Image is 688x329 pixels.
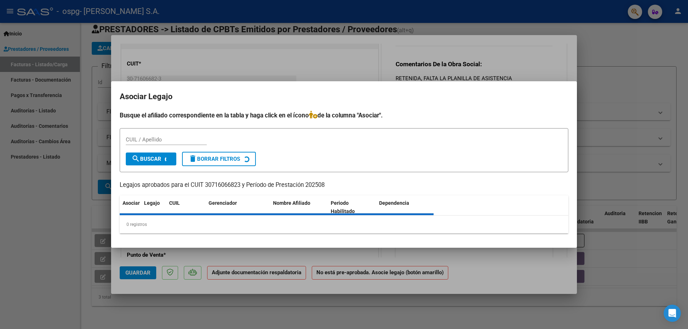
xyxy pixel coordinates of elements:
[188,156,240,162] span: Borrar Filtros
[144,200,160,206] span: Legajo
[206,195,270,219] datatable-header-cell: Gerenciador
[664,305,681,322] div: Open Intercom Messenger
[166,195,206,219] datatable-header-cell: CUIL
[120,90,568,103] h2: Asociar Legajo
[273,200,310,206] span: Nombre Afiliado
[120,195,141,219] datatable-header-cell: Asociar
[123,200,140,206] span: Asociar
[141,195,166,219] datatable-header-cell: Legajo
[270,195,328,219] datatable-header-cell: Nombre Afiliado
[331,200,355,214] span: Periodo Habilitado
[379,200,409,206] span: Dependencia
[182,152,256,166] button: Borrar Filtros
[120,181,568,190] p: Legajos aprobados para el CUIT 30716066823 y Período de Prestación 202508
[188,154,197,163] mat-icon: delete
[126,153,176,165] button: Buscar
[132,154,140,163] mat-icon: search
[120,111,568,120] h4: Busque el afiliado correspondiente en la tabla y haga click en el ícono de la columna "Asociar".
[169,200,180,206] span: CUIL
[120,216,568,233] div: 0 registros
[328,195,376,219] datatable-header-cell: Periodo Habilitado
[209,200,237,206] span: Gerenciador
[132,156,161,162] span: Buscar
[376,195,434,219] datatable-header-cell: Dependencia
